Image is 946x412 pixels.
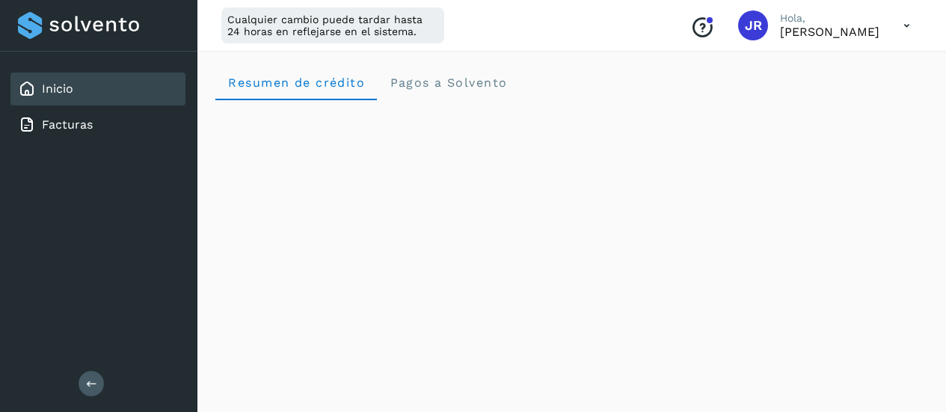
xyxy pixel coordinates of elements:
div: Cualquier cambio puede tardar hasta 24 horas en reflejarse en el sistema. [221,7,444,43]
span: Resumen de crédito [227,76,365,90]
span: Pagos a Solvento [389,76,507,90]
a: Facturas [42,117,93,132]
div: Inicio [10,73,185,105]
p: Hola, [780,12,879,25]
a: Inicio [42,82,73,96]
p: JORGE RICARDO VALDEZ [780,25,879,39]
div: Facturas [10,108,185,141]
